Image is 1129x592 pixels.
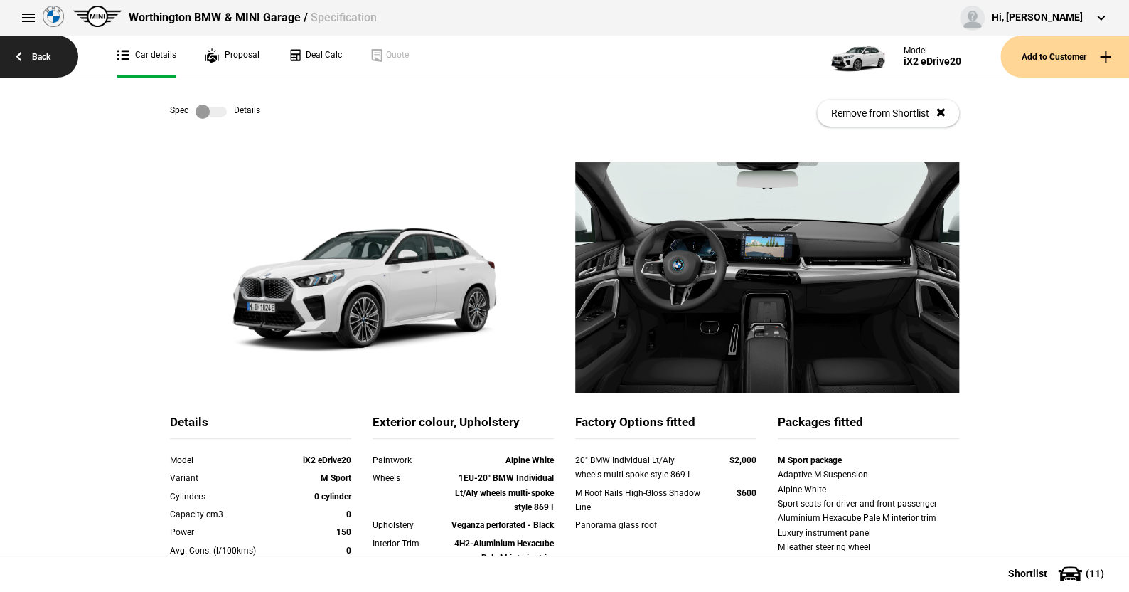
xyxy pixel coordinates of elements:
[451,520,554,530] strong: Veganza perforated - Black
[205,36,259,78] a: Proposal
[992,11,1083,25] div: Hi, [PERSON_NAME]
[73,6,122,27] img: mini.png
[575,453,702,482] div: 20" BMW Individual Lt/Aly wheels multi-spoke style 869 I
[1000,36,1129,78] button: Add to Customer
[1086,569,1104,578] span: ( 11 )
[170,544,279,558] div: Avg. Cons. (l/100kms)
[778,414,959,439] div: Packages fitted
[373,518,445,532] div: Upholstery
[729,455,756,465] strong: $2,000
[454,539,554,563] strong: 4H2-Aluminium Hexacube Pale M interior trim
[170,507,279,522] div: Capacity cm3
[129,10,376,26] div: Worthington BMW & MINI Garage /
[373,453,445,467] div: Paintwork
[455,473,554,512] strong: 1EU-20" BMW Individual Lt/Aly wheels multi-spoke style 869 I
[373,471,445,485] div: Wheels
[303,455,351,465] strong: iX2 eDrive20
[310,11,376,24] span: Specification
[737,488,756,498] strong: $600
[346,546,351,556] strong: 0
[904,55,961,68] div: iX2 eDrive20
[575,414,756,439] div: Factory Options fitted
[170,414,351,439] div: Details
[336,527,351,537] strong: 150
[373,536,445,551] div: Interior Trim
[170,525,279,539] div: Power
[505,455,554,465] strong: Alpine White
[987,556,1129,591] button: Shortlist(11)
[170,471,279,485] div: Variant
[288,36,342,78] a: Deal Calc
[170,490,279,504] div: Cylinders
[43,6,64,27] img: bmw.png
[817,100,959,127] button: Remove from Shortlist
[321,473,351,483] strong: M Sport
[117,36,176,78] a: Car details
[314,492,351,502] strong: 0 cylinder
[575,486,702,515] div: M Roof Rails High-Gloss Shadow Line
[904,46,961,55] div: Model
[170,105,260,119] div: Spec Details
[1008,569,1047,578] span: Shortlist
[346,509,351,519] strong: 0
[170,453,279,467] div: Model
[373,414,554,439] div: Exterior colour, Upholstery
[778,455,842,465] strong: M Sport package
[575,518,702,532] div: Panorama glass roof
